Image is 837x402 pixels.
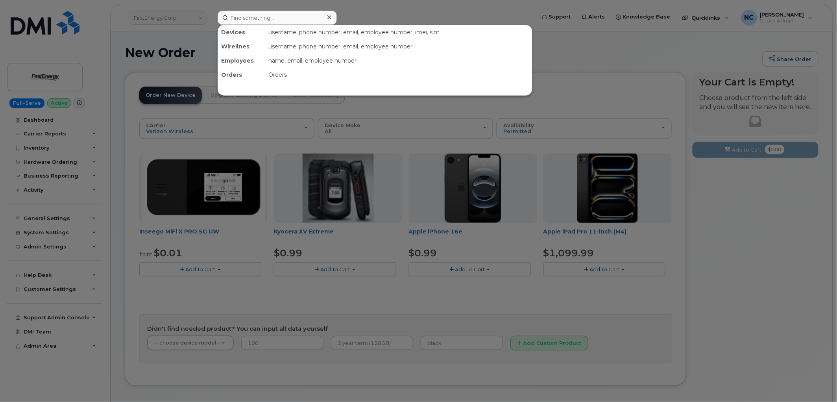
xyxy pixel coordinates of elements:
[218,25,265,39] div: Devices
[218,68,265,82] div: Orders
[218,54,265,68] div: Employees
[265,68,532,82] div: Orders
[265,39,532,54] div: username, phone number, email, employee number
[803,368,831,396] iframe: Messenger Launcher
[218,39,265,54] div: Wirelines
[265,25,532,39] div: username, phone number, email, employee number, imei, sim
[265,54,532,68] div: name, email, employee number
